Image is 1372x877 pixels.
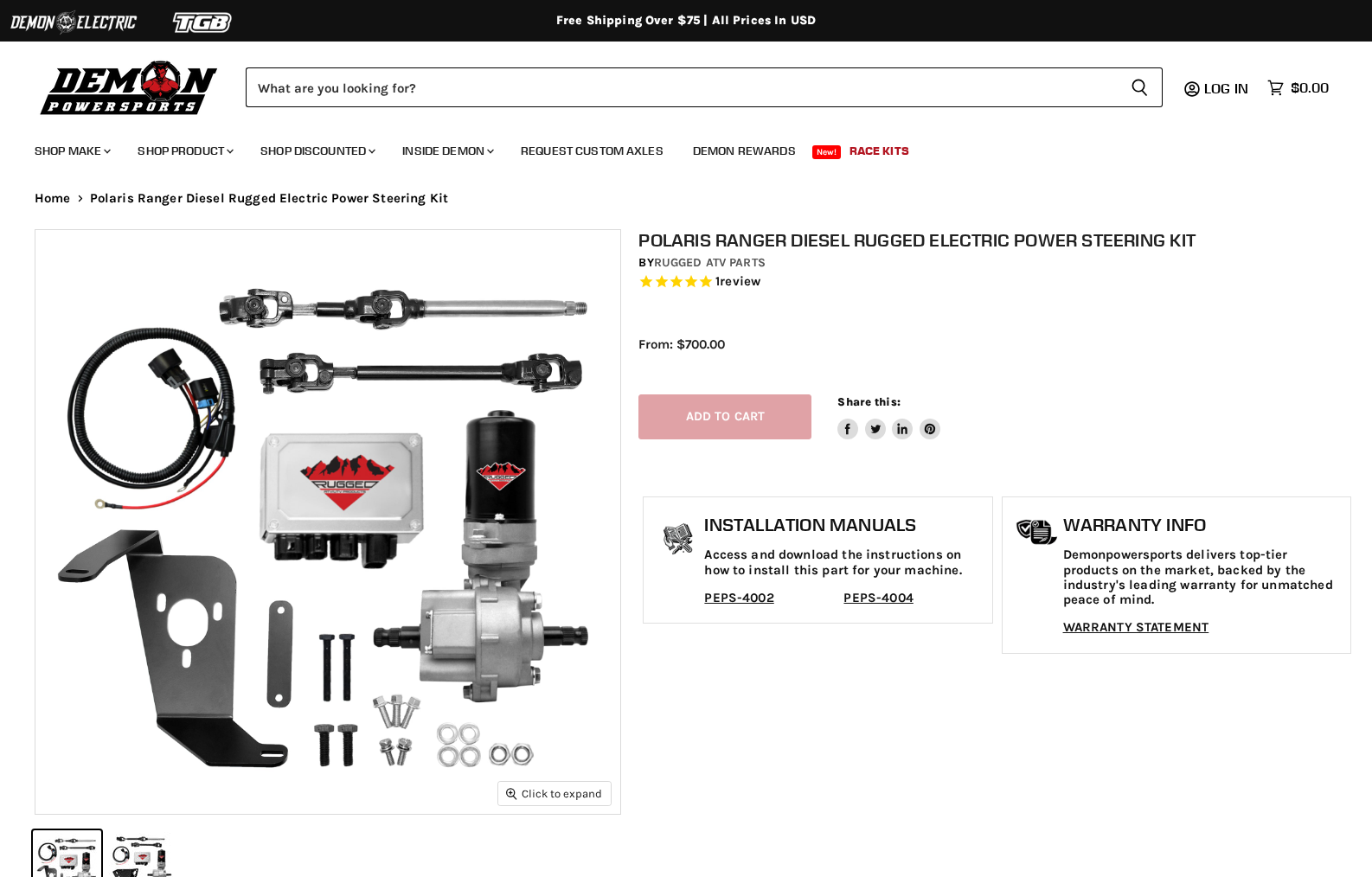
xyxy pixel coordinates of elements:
[138,6,268,39] img: TGB Logo 2
[35,56,224,118] img: Demon Powersports
[35,191,71,206] a: Home
[657,519,700,562] img: install_manual-icon.png
[654,255,766,270] a: Rugged ATV Parts
[638,253,1355,272] div: by
[704,515,983,535] h1: Installation Manuals
[638,273,1355,291] span: Rated 5.0 out of 5 stars 1 reviews
[812,145,842,159] span: New!
[1259,75,1337,100] a: $0.00
[246,67,1163,107] form: Product
[22,133,121,169] a: Shop Make
[1063,515,1342,535] h1: Warranty Info
[90,191,448,206] span: Polaris Ranger Diesel Rugged Electric Power Steering Kit
[837,133,922,169] a: Race Kits
[1063,619,1209,635] a: WARRANTY STATEMENT
[837,394,940,440] aside: Share this:
[704,547,983,578] p: Access and download the instructions on how to install this part for your machine.
[720,273,760,289] span: review
[1204,80,1248,97] span: Log in
[35,230,620,815] img: IMAGE
[638,336,725,352] span: From: $700.00
[389,133,504,169] a: Inside Demon
[506,787,602,800] span: Click to expand
[638,229,1355,251] h1: Polaris Ranger Diesel Rugged Electric Power Steering Kit
[843,590,913,605] a: PEPS-4004
[498,782,611,805] button: Click to expand
[1016,519,1059,546] img: warranty-icon.png
[704,590,773,605] a: PEPS-4002
[1063,547,1342,607] p: Demonpowersports delivers top-tier products on the market, backed by the industry's leading warra...
[246,67,1117,107] input: Search
[837,395,900,408] span: Share this:
[715,273,760,289] span: 1 reviews
[1196,80,1259,96] a: Log in
[247,133,386,169] a: Shop Discounted
[22,126,1324,169] ul: Main menu
[680,133,809,169] a: Demon Rewards
[9,6,138,39] img: Demon Electric Logo 2
[1117,67,1163,107] button: Search
[125,133,244,169] a: Shop Product
[508,133,676,169] a: Request Custom Axles
[1291,80,1329,96] span: $0.00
